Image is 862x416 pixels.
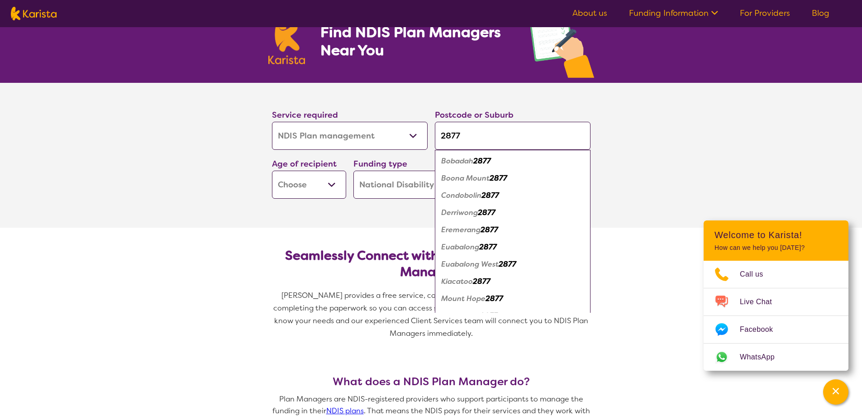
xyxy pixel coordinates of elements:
div: Bobadah 2877 [439,153,586,170]
em: Euabalong [441,242,479,252]
div: Eremerang 2877 [439,221,586,239]
a: About us [572,8,607,19]
button: Channel Menu [823,379,848,405]
a: Blog [812,8,829,19]
label: Service required [272,110,338,120]
a: NDIS plans [326,406,364,416]
span: Facebook [740,323,784,336]
img: plan-management [528,4,594,83]
div: Channel Menu [704,220,848,371]
div: Condobolin 2877 [439,187,586,204]
a: Funding Information [629,8,718,19]
span: Call us [740,268,774,281]
label: Postcode or Suburb [435,110,514,120]
em: Boona Mount [441,173,490,183]
em: Euabalong West [441,259,499,269]
img: Karista logo [268,15,305,64]
div: Euabalong West 2877 [439,256,586,273]
em: 2877 [473,156,491,166]
div: Kiacatoo 2877 [439,273,586,290]
a: Web link opens in a new tab. [704,344,848,371]
em: Eremerang [441,225,481,234]
ul: Choose channel [704,261,848,371]
span: [PERSON_NAME] provides a free service, connecting you to NDIS Plan Managers and completing the pa... [273,291,591,338]
em: 2877 [499,259,516,269]
h3: What does a NDIS Plan Manager do? [268,375,594,388]
span: WhatsApp [740,350,786,364]
span: Live Chat [740,295,783,309]
em: 2877 [486,294,503,303]
em: Derriwong [441,208,478,217]
h1: Find NDIS Plan Managers Near You [320,23,510,59]
em: 2877 [479,242,497,252]
input: Type [435,122,591,150]
label: Funding type [353,158,407,169]
div: Mulguthrie 2877 [439,307,586,325]
em: 2877 [490,173,507,183]
em: Condobolin [441,191,481,200]
em: Mount Hope [441,294,486,303]
div: Derriwong 2877 [439,204,586,221]
img: Karista logo [11,7,57,20]
label: Age of recipient [272,158,337,169]
em: 2877 [480,311,498,320]
em: 2877 [478,208,495,217]
em: Bobadah [441,156,473,166]
p: How can we help you [DATE]? [714,244,838,252]
div: Euabalong 2877 [439,239,586,256]
h2: Welcome to Karista! [714,230,838,240]
div: Boona Mount 2877 [439,170,586,187]
h2: Seamlessly Connect with NDIS-Registered Plan Managers [279,248,583,280]
em: Kiacatoo [441,277,473,286]
em: 2877 [473,277,491,286]
em: 2877 [481,225,498,234]
em: 2877 [481,191,499,200]
div: Mount Hope 2877 [439,290,586,307]
em: Mulguthrie [441,311,480,320]
a: For Providers [740,8,790,19]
